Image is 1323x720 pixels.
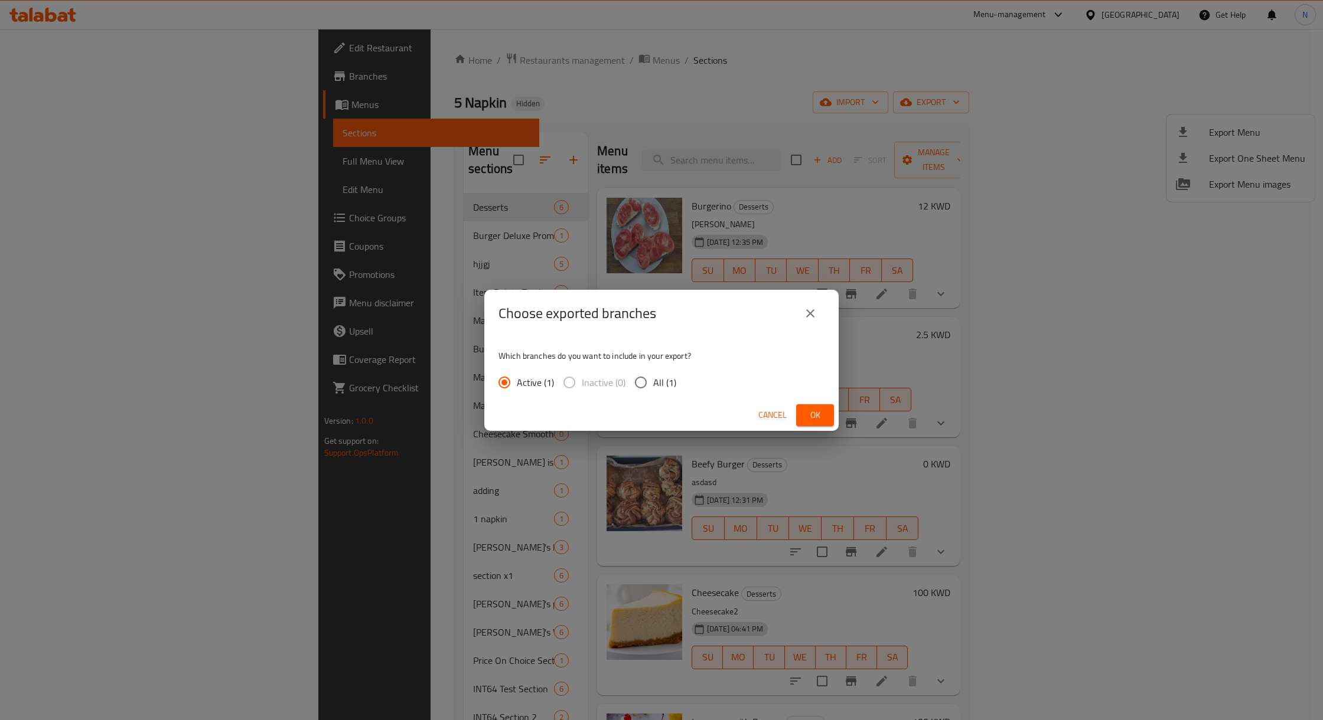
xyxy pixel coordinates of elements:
[582,375,625,390] span: Inactive (0)
[517,375,554,390] span: Active (1)
[498,304,656,323] h2: Choose exported branches
[758,408,787,423] span: Cancel
[796,299,825,328] button: close
[796,404,834,426] button: Ok
[498,350,825,362] p: Which branches do you want to include in your export?
[806,408,825,423] span: Ok
[653,375,676,390] span: All (1)
[754,404,791,426] button: Cancel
